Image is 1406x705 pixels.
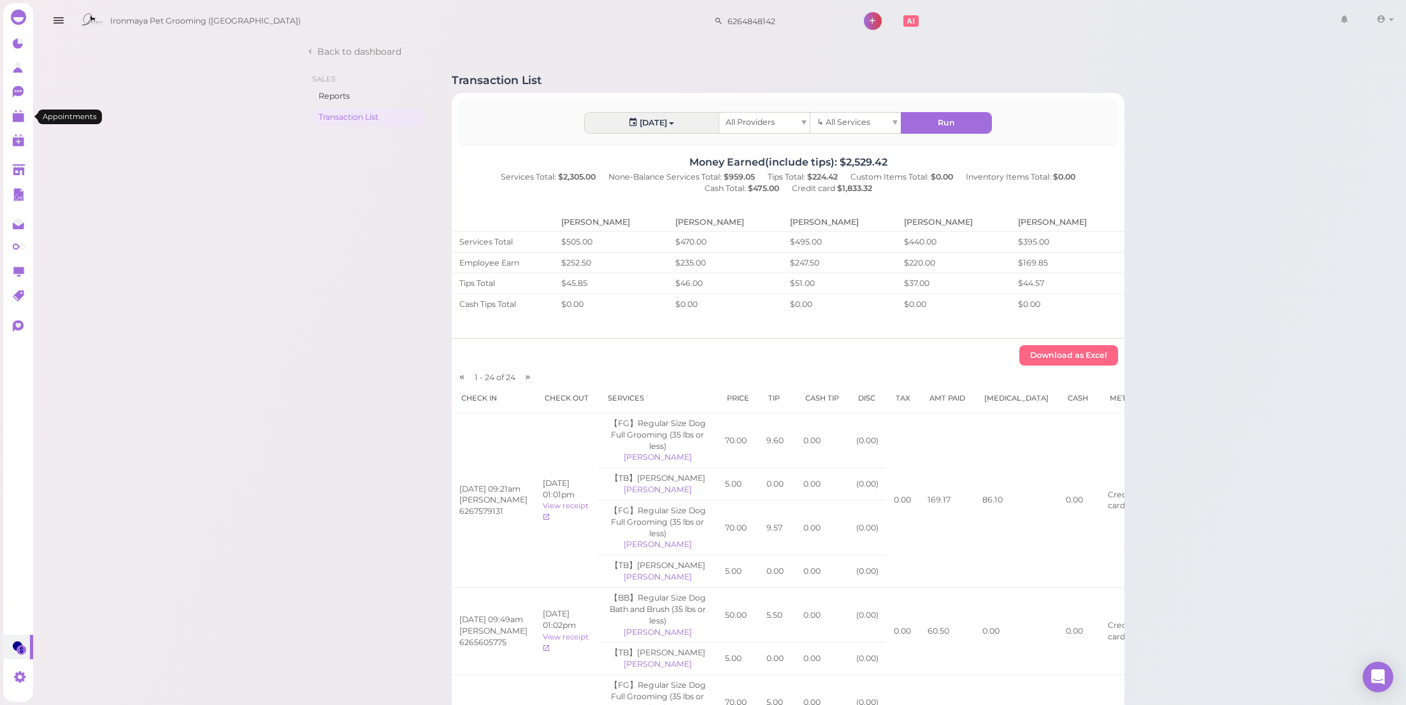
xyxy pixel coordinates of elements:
[459,625,527,648] div: [PERSON_NAME] 6265605775
[724,172,755,182] b: $959.05
[849,468,886,501] td: ( 0.00 )
[785,183,879,194] div: Credit card
[543,632,589,653] a: View receipt
[459,614,527,625] div: [DATE] 09:49am
[558,172,596,182] b: $2,305.00
[110,3,301,39] span: Ironmaya Pet Grooming ([GEOGRAPHIC_DATA])
[554,294,668,315] td: $0.00
[849,383,886,413] th: Disc
[896,294,1010,315] td: $0.00
[759,555,796,588] td: 0.00
[606,452,710,463] div: [PERSON_NAME]
[494,171,602,183] div: Services Total:
[1058,587,1100,674] td: 0.00
[606,571,710,583] div: [PERSON_NAME]
[606,505,710,539] div: 【FG】Regular Size Dog Full Grooming (35 lbs or less)
[975,413,1058,587] td: 86.10
[1010,294,1124,315] td: $0.00
[506,373,515,382] span: 24
[782,294,896,315] td: $0.00
[759,383,796,413] th: Tip
[759,468,796,501] td: 0.00
[1010,231,1124,252] td: $395.00
[759,587,796,642] td: 5.50
[726,117,775,127] span: All Providers
[554,213,668,231] th: [PERSON_NAME]
[554,231,668,252] td: $505.00
[796,587,849,642] td: 0.00
[598,383,717,413] th: Services
[452,383,535,413] th: Check in
[748,183,779,193] b: $475.00
[535,383,598,413] th: Check out
[554,252,668,273] td: $252.50
[452,74,542,87] h1: Transaction List
[668,231,782,252] td: $470.00
[543,501,589,522] a: View receipt
[717,468,759,501] td: 5.00
[668,213,782,231] th: [PERSON_NAME]
[782,231,896,252] td: $495.00
[606,592,710,627] div: 【BB】Regular Size Dog Bath and Brush (35 lbs or less)
[606,418,710,452] div: 【FG】Regular Size Dog Full Grooming (35 lbs or less)
[668,273,782,294] td: $46.00
[606,473,710,484] div: 【TB】[PERSON_NAME]
[698,183,785,194] div: Cash Total:
[452,294,554,315] td: Cash Tips Total
[485,373,496,382] span: 24
[717,413,759,467] td: 70.00
[475,373,480,382] span: 1
[849,555,886,588] td: ( 0.00 )
[38,110,102,124] div: Appointments
[796,383,849,413] th: Cash Tip
[668,294,782,315] td: $0.00
[535,413,598,587] td: [DATE] 01:01pm
[931,172,953,182] b: $0.00
[896,273,1010,294] td: $37.00
[668,252,782,273] td: $235.00
[1058,383,1100,413] th: Cash
[896,213,1010,231] th: [PERSON_NAME]
[606,484,710,495] div: [PERSON_NAME]
[849,643,886,675] td: ( 0.00 )
[849,587,886,642] td: ( 0.00 )
[602,171,761,183] div: None-Balance Services Total:
[1100,587,1153,674] td: Credit card
[896,252,1010,273] td: $220.00
[920,587,975,674] td: 60.50
[606,659,710,670] div: [PERSON_NAME]
[1100,383,1153,413] th: Method
[312,108,426,126] a: Transaction List
[759,643,796,675] td: 0.00
[796,643,849,675] td: 0.00
[782,213,896,231] th: [PERSON_NAME]
[886,413,920,587] td: 0.00
[585,113,719,133] button: [DATE]
[717,555,759,588] td: 5.00
[920,413,975,587] td: 169.17
[1010,213,1124,231] th: [PERSON_NAME]
[886,383,920,413] th: Tax
[459,483,527,495] div: [DATE] 09:21am
[1010,252,1124,273] td: $169.85
[723,11,847,31] input: Search customer
[1363,662,1393,692] div: Open Intercom Messenger
[920,383,975,413] th: Amt Paid
[452,252,554,273] td: Employee Earn
[606,539,710,550] div: [PERSON_NAME]
[975,587,1058,674] td: 0.00
[452,273,554,294] td: Tips Total
[849,500,886,555] td: ( 0.00 )
[480,373,483,382] span: -
[901,113,991,133] button: Run
[452,156,1125,168] h4: Money Earned(include tips): $2,529.42
[554,273,668,294] td: $45.85
[1100,413,1153,587] td: Credit card
[606,627,710,638] div: [PERSON_NAME]
[761,171,844,183] div: Tips Total:
[796,555,849,588] td: 0.00
[759,500,796,555] td: 9.57
[844,171,959,183] div: Custom Items Total:
[1058,413,1100,587] td: 0.00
